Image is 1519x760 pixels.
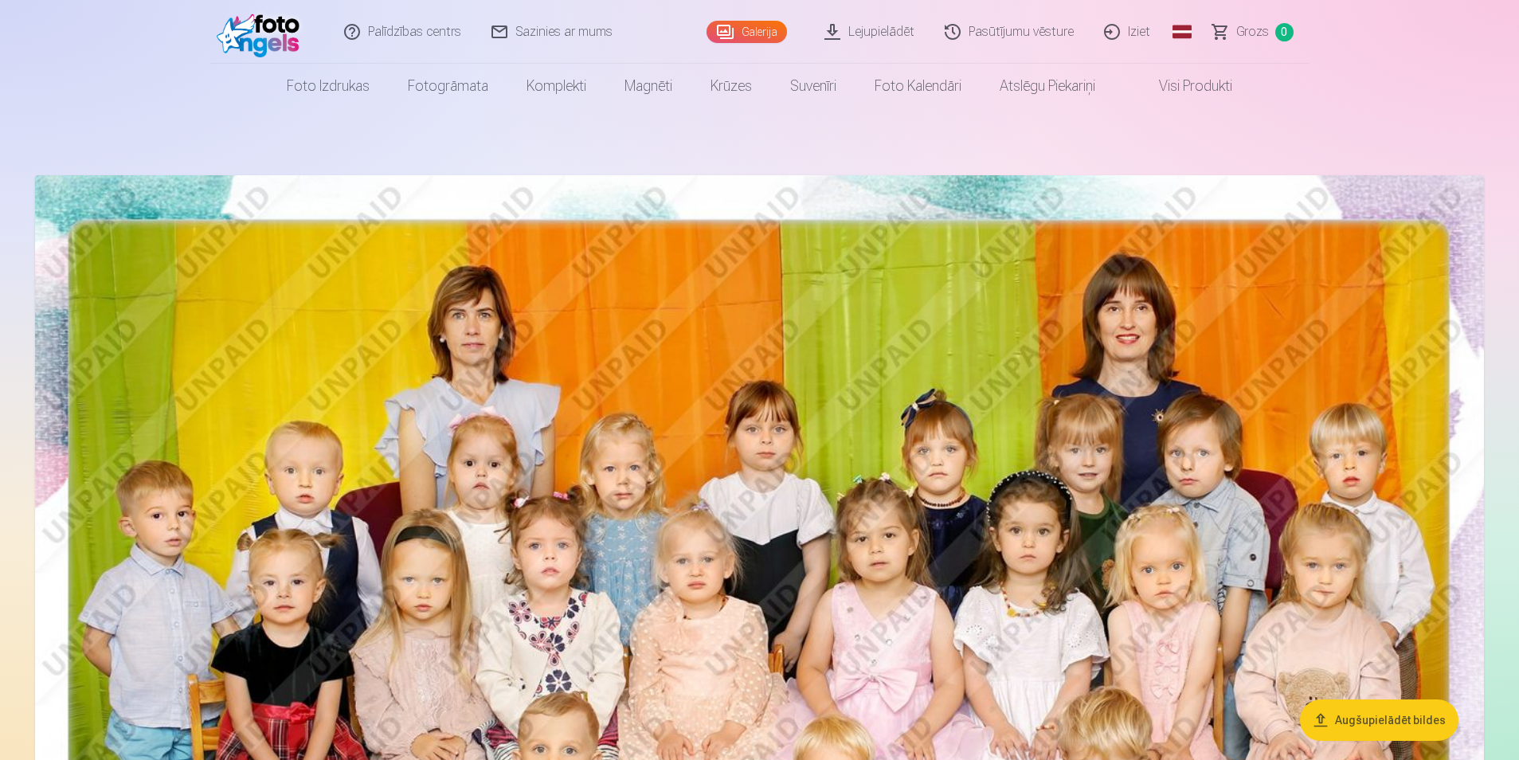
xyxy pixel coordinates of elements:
[1236,22,1269,41] span: Grozs
[1300,699,1458,741] button: Augšupielādēt bildes
[771,64,855,108] a: Suvenīri
[691,64,771,108] a: Krūzes
[1275,23,1294,41] span: 0
[389,64,507,108] a: Fotogrāmata
[855,64,981,108] a: Foto kalendāri
[268,64,389,108] a: Foto izdrukas
[605,64,691,108] a: Magnēti
[981,64,1114,108] a: Atslēgu piekariņi
[217,6,308,57] img: /fa1
[707,21,787,43] a: Galerija
[1114,64,1251,108] a: Visi produkti
[507,64,605,108] a: Komplekti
